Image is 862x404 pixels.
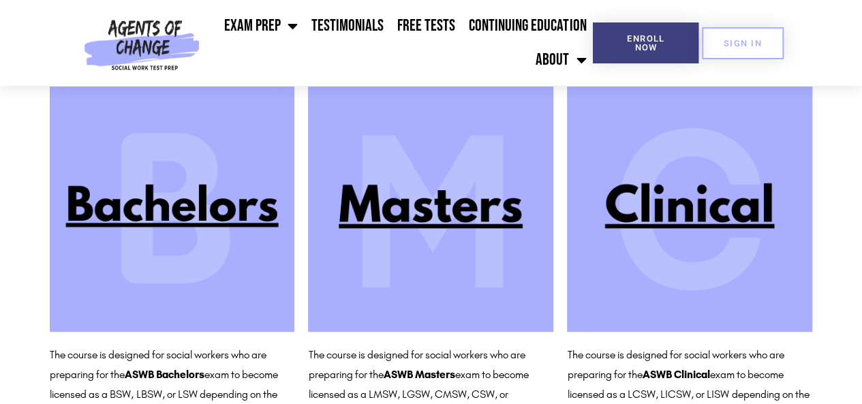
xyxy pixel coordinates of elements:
[383,368,455,381] b: ASWB Masters
[593,22,698,63] a: Enroll Now
[615,34,677,52] span: Enroll Now
[390,9,462,43] a: Free Tests
[529,43,593,77] a: About
[642,368,709,381] b: ASWB Clinical
[305,9,390,43] a: Testimonials
[462,9,593,43] a: Continuing Education
[724,39,762,48] span: SIGN IN
[217,9,305,43] a: Exam Prep
[125,368,204,381] b: ASWB Bachelors
[205,9,593,77] nav: Menu
[702,27,784,59] a: SIGN IN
